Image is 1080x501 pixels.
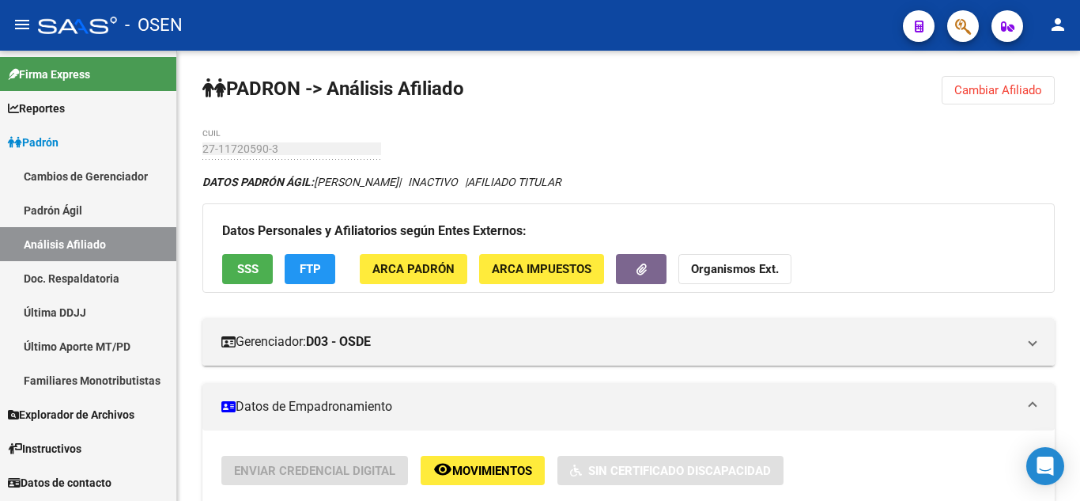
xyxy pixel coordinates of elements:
div: Open Intercom Messenger [1026,447,1064,485]
strong: PADRON -> Análisis Afiliado [202,78,464,100]
span: ARCA Impuestos [492,263,591,277]
button: Cambiar Afiliado [942,76,1055,104]
mat-icon: menu [13,15,32,34]
mat-icon: person [1048,15,1067,34]
span: Sin Certificado Discapacidad [588,464,771,478]
mat-expansion-panel-header: Gerenciador:D03 - OSDE [202,318,1055,366]
mat-expansion-panel-header: Datos de Empadronamiento [202,383,1055,431]
button: Organismos Ext. [678,254,791,283]
h3: Datos Personales y Afiliatorios según Entes Externos: [222,220,1035,242]
span: Instructivos [8,440,81,457]
span: Enviar Credencial Digital [234,464,395,478]
span: ARCA Padrón [372,263,455,277]
mat-icon: remove_red_eye [433,460,452,479]
button: SSS [222,254,273,283]
span: Explorador de Archivos [8,406,134,423]
button: FTP [285,254,335,283]
strong: DATOS PADRÓN ÁGIL: [202,176,314,188]
i: | INACTIVO | [202,176,561,188]
span: [PERSON_NAME] [202,176,398,188]
span: Padrón [8,134,59,151]
button: Enviar Credencial Digital [221,456,408,485]
span: AFILIADO TITULAR [467,176,561,188]
span: Firma Express [8,66,90,83]
span: - OSEN [125,8,183,43]
span: Movimientos [452,464,532,478]
button: ARCA Impuestos [479,254,604,283]
button: Movimientos [421,456,545,485]
strong: D03 - OSDE [306,333,371,351]
mat-panel-title: Gerenciador: [221,333,1017,351]
button: ARCA Padrón [360,254,467,283]
mat-panel-title: Datos de Empadronamiento [221,398,1017,416]
span: Reportes [8,100,65,117]
strong: Organismos Ext. [691,263,779,277]
span: FTP [300,263,321,277]
span: SSS [237,263,259,277]
span: Cambiar Afiliado [954,83,1042,97]
span: Datos de contacto [8,474,111,492]
button: Sin Certificado Discapacidad [557,456,784,485]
